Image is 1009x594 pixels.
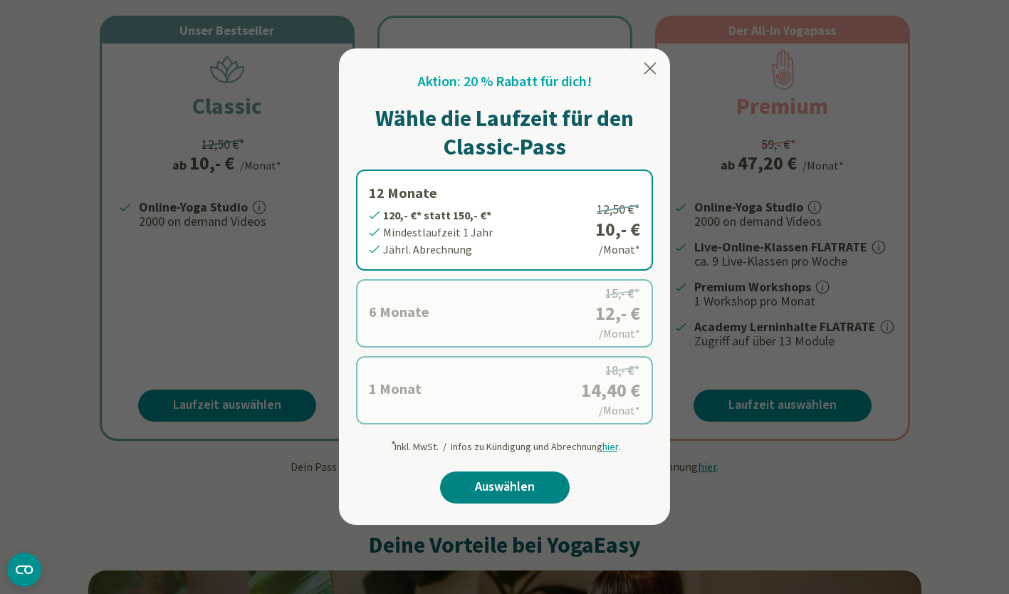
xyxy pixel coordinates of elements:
span: hier [602,440,618,453]
div: Inkl. MwSt. / Infos zu Kündigung und Abrechnung . [390,433,620,454]
button: CMP-Widget öffnen [7,553,41,587]
h1: Wähle die Laufzeit für den Classic-Pass [356,104,653,161]
a: Auswählen [440,471,570,504]
h2: Aktion: 20 % Rabatt für dich! [418,71,592,93]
